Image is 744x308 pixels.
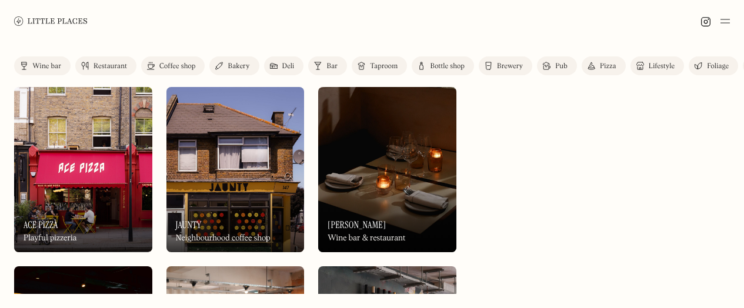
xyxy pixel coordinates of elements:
a: Bottle shop [412,56,474,75]
a: LunaLuna[PERSON_NAME]Wine bar & restaurant [318,87,456,252]
a: Pizza [582,56,626,75]
h3: Ace Pizza [24,219,58,230]
a: Restaurant [75,56,136,75]
div: Brewery [497,63,523,70]
div: Foliage [707,63,729,70]
a: Pub [537,56,577,75]
img: Ace Pizza [14,87,152,252]
div: Playful pizzeria [24,233,77,243]
a: Lifestyle [630,56,684,75]
div: Pub [555,63,568,70]
div: Wine bar [32,63,61,70]
h3: Jaunty [176,219,202,230]
a: JauntyJauntyJauntyNeighbourhood coffee shop [166,87,305,252]
a: Deli [264,56,304,75]
img: Jaunty [166,87,305,252]
div: Bottle shop [430,63,465,70]
div: Neighbourhood coffee shop [176,233,271,243]
div: Taproom [370,63,398,70]
h3: [PERSON_NAME] [328,219,386,230]
div: Lifestyle [649,63,675,70]
a: Bar [308,56,347,75]
div: Bar [326,63,338,70]
div: Pizza [600,63,616,70]
a: Foliage [689,56,738,75]
div: Deli [282,63,295,70]
div: Bakery [228,63,249,70]
a: Coffee shop [141,56,205,75]
a: Taproom [352,56,407,75]
div: Restaurant [94,63,127,70]
a: Brewery [479,56,532,75]
img: Luna [318,87,456,252]
a: Wine bar [14,56,71,75]
a: Ace PizzaAce PizzaAce PizzaPlayful pizzeria [14,87,152,252]
div: Coffee shop [159,63,195,70]
a: Bakery [209,56,259,75]
div: Wine bar & restaurant [328,233,405,243]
